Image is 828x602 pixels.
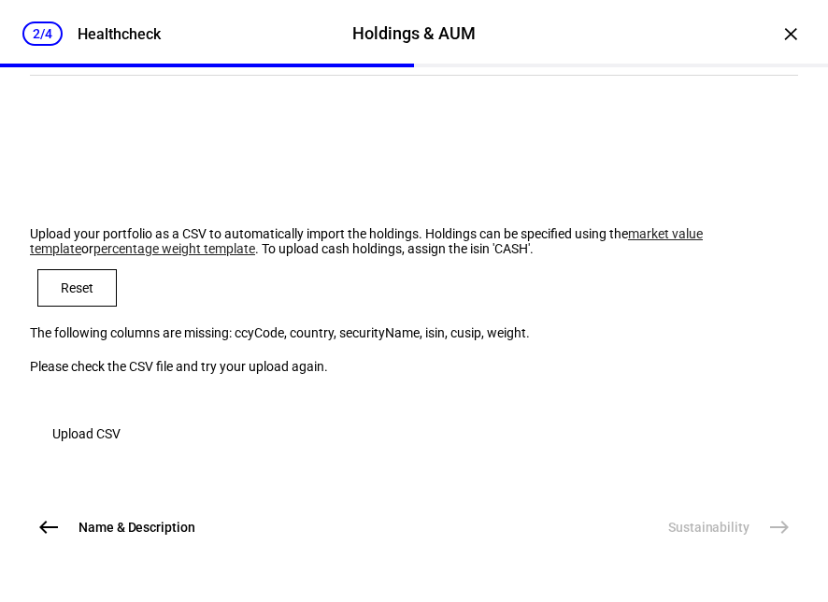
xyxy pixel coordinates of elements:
[30,509,207,546] button: Name & Description
[30,325,798,340] div: The following columns are missing: ccyCode, country, securityName, isin, cusip, weight.
[30,226,798,256] p: Upload your portfolio as a CSV to automatically import the holdings. Holdings can be specified us...
[78,25,161,43] div: Healthcheck
[776,19,806,49] div: ×
[30,359,798,374] div: Please check the CSV file and try your upload again.
[93,241,255,256] a: percentage weight template
[22,21,63,46] div: 2/4
[30,226,703,256] a: market value template
[37,269,117,307] button: Reset
[352,21,476,46] div: Holdings & AUM
[79,518,195,537] span: Name & Description
[30,415,143,452] button: Upload CSV
[61,280,93,295] span: Reset
[52,415,121,452] span: Upload CSV
[37,516,60,538] mat-icon: west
